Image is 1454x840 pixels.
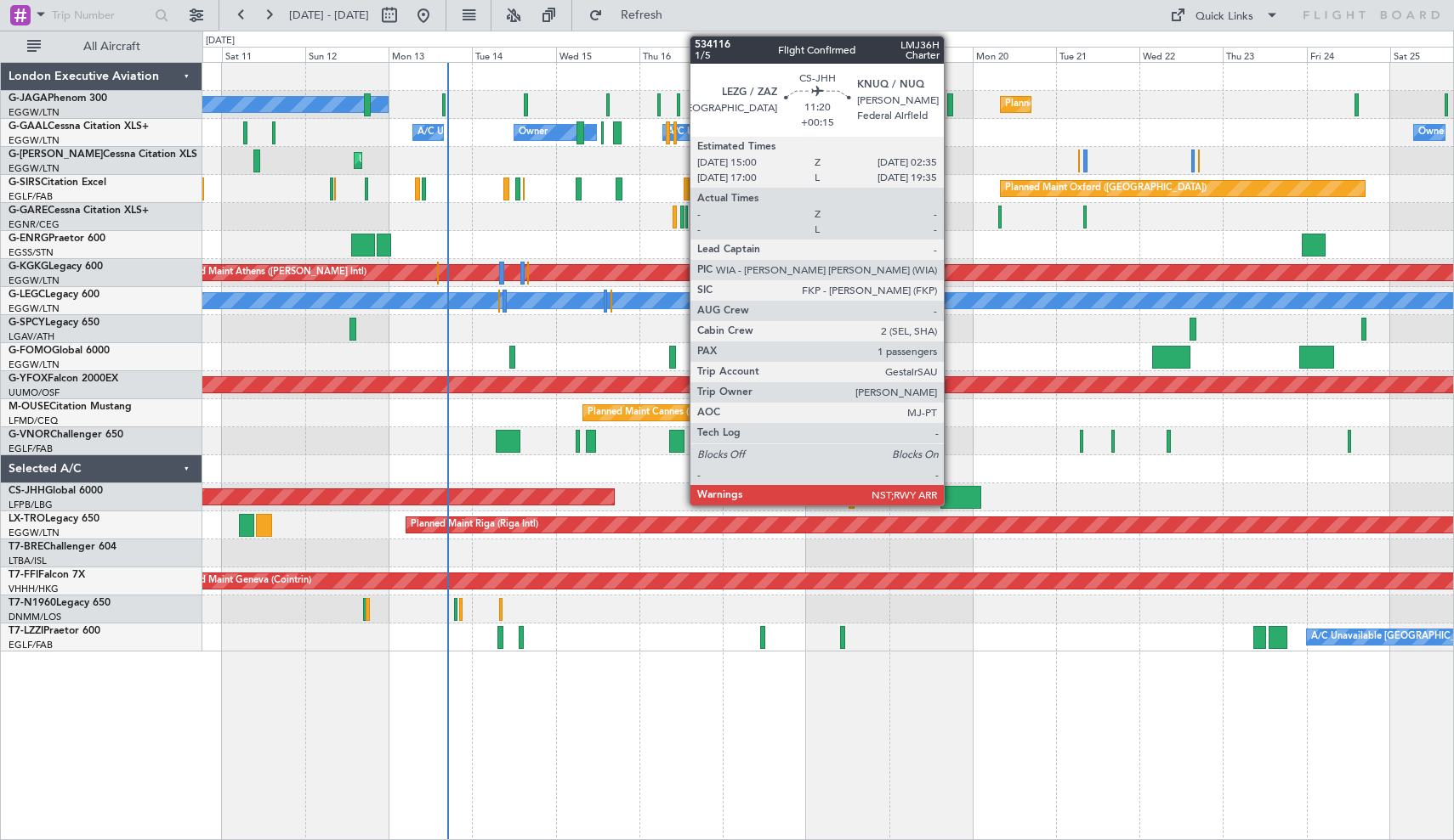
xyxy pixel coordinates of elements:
[9,149,103,160] span: G-[PERSON_NAME]
[1418,120,1447,145] div: Owner
[9,318,45,328] span: G-SPCY
[9,626,43,636] span: T7-LZZI
[973,47,1056,62] div: Mon 20
[1196,8,1253,25] div: Quick Links
[9,402,132,412] a: M-OUSECitation Mustang
[9,234,48,244] span: G-ENRG
[1056,47,1139,62] div: Tue 21
[9,639,53,651] a: EGLF/FAB
[1139,47,1223,62] div: Wed 22
[1307,47,1390,62] div: Fri 24
[389,47,472,62] div: Mon 13
[9,346,52,356] span: G-FOMO
[9,206,48,216] span: G-GARE
[9,178,41,188] span: G-SIRS
[9,626,100,636] a: T7-LZZIPraetor 600
[1223,47,1306,62] div: Thu 23
[19,33,185,60] button: All Aircraft
[9,570,38,580] span: T7-FFI
[9,106,60,119] a: EGGW/LTN
[9,542,43,552] span: T7-BRE
[9,430,50,440] span: G-VNOR
[9,246,54,259] a: EGSS/STN
[9,149,197,160] a: G-[PERSON_NAME]Cessna Citation XLS
[222,47,305,62] div: Sat 11
[417,120,488,145] div: A/C Unavailable
[9,430,123,440] a: G-VNORChallenger 650
[305,47,389,62] div: Sun 12
[9,162,60,175] a: EGGW/LTN
[9,330,54,343] a: LGAV/ATH
[9,374,48,384] span: G-YFOX
[9,262,48,272] span: G-KGKG
[9,178,106,188] a: G-SIRSCitation Excel
[519,120,548,145] div: Owner
[1005,92,1273,117] div: Planned Maint [GEOGRAPHIC_DATA] ([GEOGRAPHIC_DATA])
[171,260,366,285] div: Planned Maint Athens ([PERSON_NAME] Intl)
[806,47,889,62] div: Sat 18
[581,2,683,29] button: Refresh
[588,400,789,426] div: Planned Maint Cannes ([GEOGRAPHIC_DATA])
[9,598,111,608] a: T7-N1960Legacy 650
[9,514,99,524] a: LX-TROLegacy 650
[52,3,150,28] input: Trip Number
[9,318,99,328] a: G-SPCYLegacy 650
[171,568,311,594] div: Planned Maint Geneva (Cointrin)
[9,290,45,300] span: G-LEGC
[9,386,60,399] a: UUMO/OSF
[9,346,110,356] a: G-FOMOGlobal 6000
[9,234,105,244] a: G-ENRGPraetor 600
[9,93,107,104] a: G-JAGAPhenom 300
[9,611,61,623] a: DNMM/LOS
[9,583,59,595] a: VHHH/HKG
[9,206,149,216] a: G-GARECessna Citation XLS+
[9,542,116,552] a: T7-BREChallenger 604
[359,148,639,173] div: Unplanned Maint [GEOGRAPHIC_DATA] ([GEOGRAPHIC_DATA])
[9,486,103,496] a: CS-JHHGlobal 6000
[639,47,723,62] div: Thu 16
[1005,176,1207,201] div: Planned Maint Oxford ([GEOGRAPHIC_DATA])
[9,598,56,608] span: T7-N1960
[9,121,48,132] span: G-GAAL
[9,514,45,524] span: LX-TRO
[472,47,555,62] div: Tue 14
[9,414,58,427] a: LFMD/CEQ
[1161,2,1287,29] button: Quick Links
[751,148,1019,173] div: Planned Maint [GEOGRAPHIC_DATA] ([GEOGRAPHIC_DATA])
[9,527,60,539] a: EGGW/LTN
[606,9,678,21] span: Refresh
[9,302,60,315] a: EGGW/LTN
[9,121,149,132] a: G-GAALCessna Citation XLS+
[9,443,53,455] a: EGLF/FAB
[9,374,118,384] a: G-YFOXFalcon 2000EX
[9,358,60,371] a: EGGW/LTN
[723,47,806,62] div: Fri 17
[9,499,53,511] a: LFPB/LBG
[9,402,49,412] span: M-OUSE
[9,570,85,580] a: T7-FFIFalcon 7X
[9,274,60,287] a: EGGW/LTN
[9,555,47,567] a: LTBA/ISL
[206,34,235,48] div: [DATE]
[9,134,60,147] a: EGGW/LTN
[9,93,48,104] span: G-JAGA
[9,290,99,300] a: G-LEGCLegacy 600
[9,486,45,496] span: CS-JHH
[411,512,538,538] div: Planned Maint Riga (Riga Intl)
[9,218,60,231] a: EGNR/CEG
[889,47,973,62] div: Sun 19
[9,262,103,272] a: G-KGKGLegacy 600
[556,47,639,62] div: Wed 15
[44,41,179,53] span: All Aircraft
[9,190,53,203] a: EGLF/FAB
[289,8,369,23] span: [DATE] - [DATE]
